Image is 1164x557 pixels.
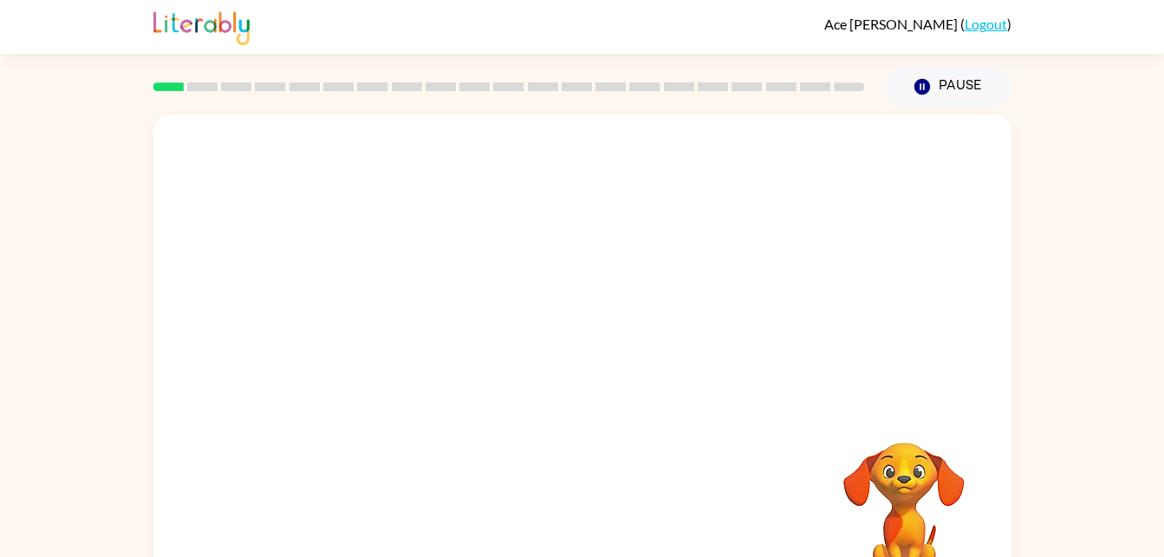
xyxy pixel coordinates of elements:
[153,7,250,45] img: Literably
[965,16,1007,32] a: Logout
[824,16,960,32] span: Ace [PERSON_NAME]
[886,67,1011,107] button: Pause
[824,16,1011,32] div: ( )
